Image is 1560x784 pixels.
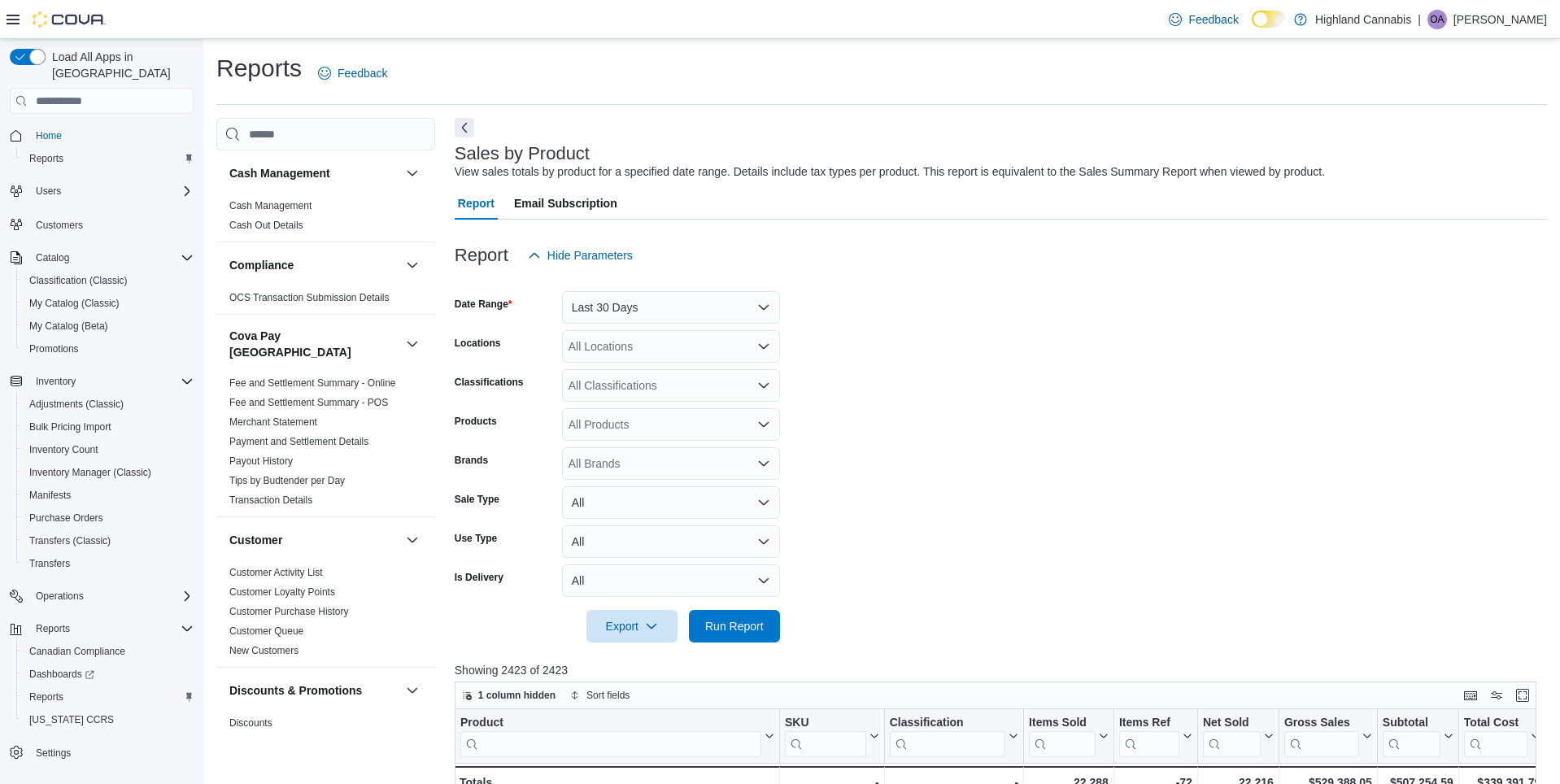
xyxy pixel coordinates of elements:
[29,248,76,268] button: Catalog
[16,663,200,686] a: Dashboards
[229,257,399,273] button: Compliance
[36,185,61,198] span: Users
[29,443,98,456] span: Inventory Count
[1284,716,1359,757] div: Gross Sales
[338,65,387,81] span: Feedback
[460,716,774,757] button: Product
[3,180,200,203] button: Users
[1252,28,1253,28] span: Dark Mode
[3,370,200,393] button: Inventory
[1487,686,1506,705] button: Display options
[29,214,194,234] span: Customers
[757,340,770,353] button: Open list of options
[29,690,63,703] span: Reports
[455,493,499,506] label: Sale Type
[1203,716,1261,757] div: Net Sold
[1029,716,1096,731] div: Items Sold
[36,747,71,760] span: Settings
[23,316,115,336] a: My Catalog (Beta)
[455,298,512,311] label: Date Range
[229,474,345,487] span: Tips by Budtender per Day
[23,508,110,528] a: Purchase Orders
[23,554,194,573] span: Transfers
[562,486,780,519] button: All
[455,246,508,265] h3: Report
[29,216,89,235] a: Customers
[229,717,272,729] a: Discounts
[29,181,194,201] span: Users
[229,586,335,598] a: Customer Loyalty Points
[229,566,323,579] span: Customer Activity List
[23,440,105,460] a: Inventory Count
[460,716,761,731] div: Product
[889,716,1017,757] button: Classification
[757,379,770,392] button: Open list of options
[29,126,68,146] a: Home
[1383,716,1440,731] div: Subtotal
[16,292,200,315] button: My Catalog (Classic)
[16,552,200,575] button: Transfers
[229,165,330,181] h3: Cash Management
[229,532,399,548] button: Customer
[23,664,194,684] span: Dashboards
[3,585,200,608] button: Operations
[312,57,394,89] a: Feedback
[229,291,390,304] span: OCS Transaction Submission Details
[29,489,71,502] span: Manifests
[3,246,200,269] button: Catalog
[16,147,200,170] button: Reports
[458,187,495,220] span: Report
[586,689,630,702] span: Sort fields
[29,152,63,165] span: Reports
[564,686,636,705] button: Sort fields
[29,586,194,606] span: Operations
[36,622,70,635] span: Reports
[23,554,76,573] a: Transfers
[23,508,194,528] span: Purchase Orders
[23,271,194,290] span: Classification (Classic)
[229,645,298,656] a: New Customers
[1119,716,1179,757] div: Items Ref
[785,716,866,757] div: SKU URL
[23,271,134,290] a: Classification (Classic)
[460,716,761,757] div: Product
[16,393,200,416] button: Adjustments (Classic)
[1464,716,1527,731] div: Total Cost
[216,52,302,85] h1: Reports
[23,339,85,359] a: Promotions
[216,713,435,778] div: Discounts & Promotions
[29,557,70,570] span: Transfers
[562,525,780,558] button: All
[29,320,108,333] span: My Catalog (Beta)
[1252,11,1286,28] input: Dark Mode
[23,486,77,505] a: Manifests
[229,416,317,428] a: Merchant Statement
[1029,716,1109,757] button: Items Sold
[229,455,293,468] span: Payout History
[36,129,62,142] span: Home
[29,398,124,411] span: Adjustments (Classic)
[23,642,194,661] span: Canadian Compliance
[229,436,368,447] a: Payment and Settlement Details
[455,163,1325,181] div: View sales totals by product for a specified date range. Details include tax types per product. T...
[36,251,69,264] span: Catalog
[403,530,422,550] button: Customer
[229,455,293,467] a: Payout History
[36,590,84,603] span: Operations
[29,372,194,391] span: Inventory
[1284,716,1372,757] button: Gross Sales
[23,149,194,168] span: Reports
[23,294,126,313] a: My Catalog (Classic)
[23,440,194,460] span: Inventory Count
[229,567,323,578] a: Customer Activity List
[229,220,303,231] a: Cash Out Details
[3,212,200,236] button: Customers
[229,716,272,730] span: Discounts
[455,662,1547,678] p: Showing 2423 of 2423
[229,219,303,232] span: Cash Out Details
[216,563,435,667] div: Customer
[16,315,200,338] button: My Catalog (Beta)
[229,625,303,637] a: Customer Queue
[229,494,312,507] span: Transaction Details
[229,736,307,749] span: Promotion Details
